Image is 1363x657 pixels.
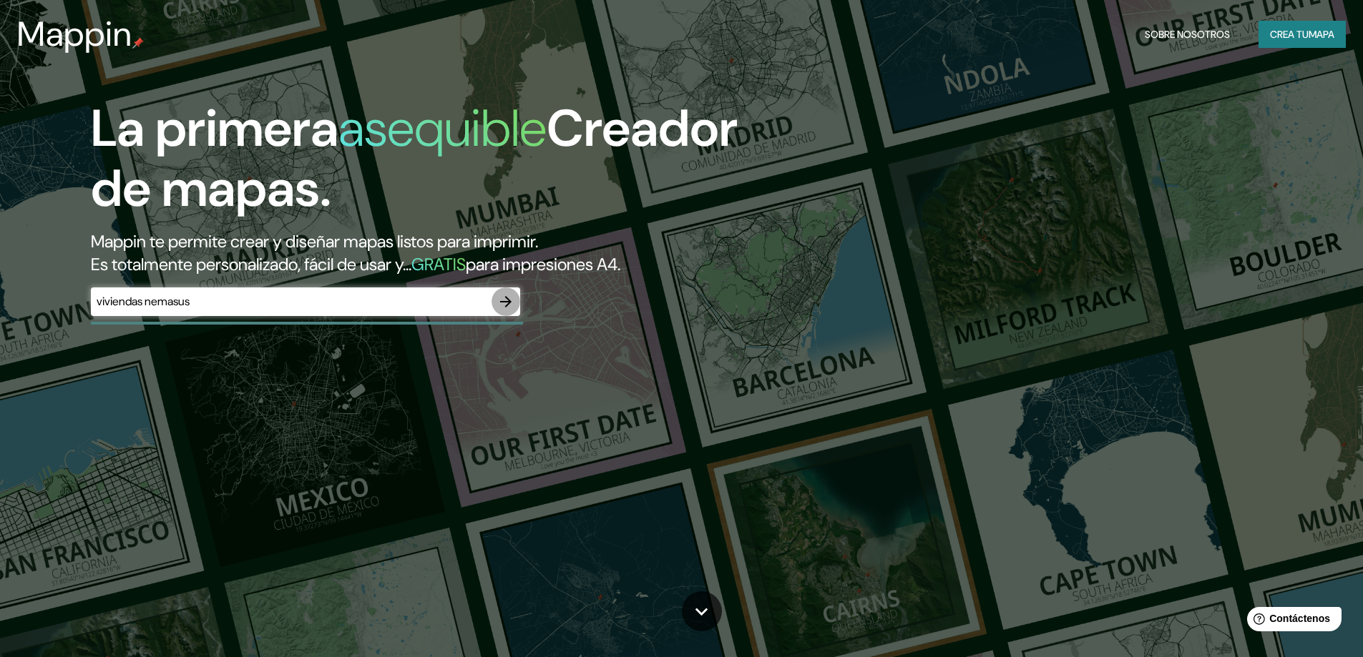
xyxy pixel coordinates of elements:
[1270,28,1309,41] font: Crea tu
[91,95,738,222] font: Creador de mapas.
[1145,28,1230,41] font: Sobre nosotros
[466,253,620,275] font: para impresiones A4.
[1236,601,1347,641] iframe: Lanzador de widgets de ayuda
[1259,21,1346,48] button: Crea tumapa
[338,95,547,162] font: asequible
[17,11,132,56] font: Mappin
[411,253,466,275] font: GRATIS
[132,37,144,49] img: pin de mapeo
[1309,28,1334,41] font: mapa
[1139,21,1236,48] button: Sobre nosotros
[91,253,411,275] font: Es totalmente personalizado, fácil de usar y...
[91,230,538,252] font: Mappin te permite crear y diseñar mapas listos para imprimir.
[91,95,338,162] font: La primera
[91,293,492,310] input: Elige tu lugar favorito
